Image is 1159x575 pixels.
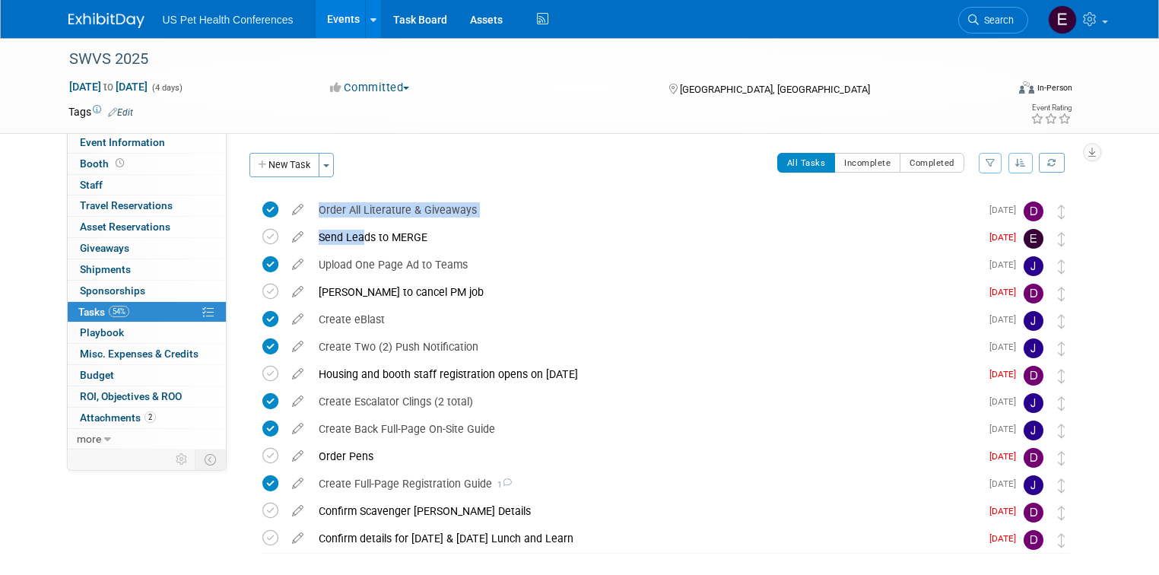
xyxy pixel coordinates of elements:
[108,107,133,118] a: Edit
[284,258,311,272] a: edit
[80,179,103,191] span: Staff
[989,287,1024,297] span: [DATE]
[1058,287,1065,301] i: Move task
[1024,311,1043,331] img: Jessica Ocampo
[1024,393,1043,413] img: Jessica Ocampo
[163,14,294,26] span: US Pet Health Conferences
[1058,205,1065,219] i: Move task
[680,84,870,95] span: [GEOGRAPHIC_DATA], [GEOGRAPHIC_DATA]
[68,322,226,343] a: Playbook
[113,157,127,169] span: Booth not reserved yet
[1058,478,1065,493] i: Move task
[1019,81,1034,94] img: Format-Inperson.png
[80,284,145,297] span: Sponsorships
[144,411,156,423] span: 2
[989,259,1024,270] span: [DATE]
[80,242,129,254] span: Giveaways
[311,471,980,497] div: Create Full-Page Registration Guide
[284,532,311,545] a: edit
[249,153,319,177] button: New Task
[68,281,226,301] a: Sponsorships
[989,205,1024,215] span: [DATE]
[989,396,1024,407] span: [DATE]
[1058,533,1065,548] i: Move task
[68,104,133,119] td: Tags
[80,157,127,170] span: Booth
[1058,396,1065,411] i: Move task
[284,367,311,381] a: edit
[68,217,226,237] a: Asset Reservations
[80,221,170,233] span: Asset Reservations
[311,334,980,360] div: Create Two (2) Push Notification
[284,504,311,518] a: edit
[989,451,1024,462] span: [DATE]
[311,224,980,250] div: Send Leads to MERGE
[1037,82,1072,94] div: In-Person
[284,477,311,491] a: edit
[311,526,980,551] div: Confirm details for [DATE] & [DATE] Lunch and Learn
[1058,342,1065,356] i: Move task
[989,478,1024,489] span: [DATE]
[68,429,226,450] a: more
[169,450,195,469] td: Personalize Event Tab Strip
[284,422,311,436] a: edit
[284,340,311,354] a: edit
[989,314,1024,325] span: [DATE]
[1058,424,1065,438] i: Move task
[68,175,226,195] a: Staff
[80,411,156,424] span: Attachments
[492,480,512,490] span: 1
[80,369,114,381] span: Budget
[77,433,101,445] span: more
[989,533,1024,544] span: [DATE]
[311,498,980,524] div: Confirm Scavenger [PERSON_NAME] Details
[1024,366,1043,386] img: Debra Smith
[777,153,836,173] button: All Tasks
[834,153,900,173] button: Incomplete
[1058,369,1065,383] i: Move task
[68,80,148,94] span: [DATE] [DATE]
[284,450,311,463] a: edit
[989,506,1024,516] span: [DATE]
[1024,256,1043,276] img: Jessica Ocampo
[68,259,226,280] a: Shipments
[1024,448,1043,468] img: Debra Smith
[80,326,124,338] span: Playbook
[1058,314,1065,329] i: Move task
[979,14,1014,26] span: Search
[80,136,165,148] span: Event Information
[1058,259,1065,274] i: Move task
[1058,232,1065,246] i: Move task
[80,199,173,211] span: Travel Reservations
[68,365,226,386] a: Budget
[78,306,129,318] span: Tasks
[151,83,183,93] span: (4 days)
[1039,153,1065,173] a: Refresh
[80,263,131,275] span: Shipments
[1058,506,1065,520] i: Move task
[1024,338,1043,358] img: Jessica Ocampo
[1024,202,1043,221] img: Debra Smith
[311,279,980,305] div: [PERSON_NAME] to cancel PM job
[311,443,980,469] div: Order Pens
[989,369,1024,380] span: [DATE]
[1024,421,1043,440] img: Jessica Ocampo
[68,302,226,322] a: Tasks54%
[958,7,1028,33] a: Search
[64,46,987,73] div: SWVS 2025
[284,285,311,299] a: edit
[80,348,198,360] span: Misc. Expenses & Credits
[311,197,980,223] div: Order All Literature & Giveaways
[101,81,116,93] span: to
[284,395,311,408] a: edit
[80,390,182,402] span: ROI, Objectives & ROO
[68,132,226,153] a: Event Information
[1024,284,1043,303] img: Debra Smith
[311,361,980,387] div: Housing and booth staff registration opens on [DATE]
[325,80,415,96] button: Committed
[924,79,1072,102] div: Event Format
[900,153,964,173] button: Completed
[284,313,311,326] a: edit
[311,389,980,415] div: Create Escalator Clings (2 total)
[68,195,226,216] a: Travel Reservations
